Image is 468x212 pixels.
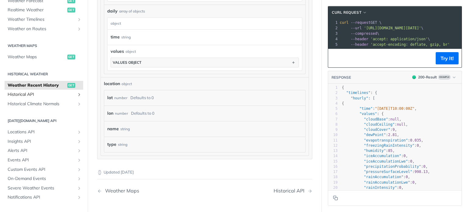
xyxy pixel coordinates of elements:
[342,175,410,179] span: : ,
[8,129,75,135] span: Locations API
[342,180,417,185] span: : ,
[97,188,190,194] a: Previous Page: Weather Maps
[5,193,83,202] a: Notifications APIShow subpages for Notifications API
[364,175,403,179] span: "rainAccumulation"
[77,158,82,163] button: Show subpages for Events API
[351,20,370,25] span: --request
[328,25,339,31] div: 2
[436,52,459,64] button: Try It!
[328,169,338,174] div: 17
[5,137,83,146] a: Insights APIShow subpages for Insights API
[8,148,75,154] span: Alerts API
[364,133,386,137] span: "dewPoint"
[328,153,338,159] div: 14
[364,159,408,163] span: "iceAccumulationLwe"
[342,128,397,132] span: : ,
[5,118,83,124] h2: [DATE][DOMAIN_NAME] API
[77,186,82,191] button: Show subpages for Severe Weather Events
[412,75,416,79] span: 200
[328,101,338,106] div: 4
[107,93,113,102] label: lat
[107,8,118,14] span: daily
[8,185,75,191] span: Severe Weather Events
[77,102,82,106] button: Show subpages for Historical Climate Normals
[77,195,82,200] button: Show subpages for Notifications API
[360,112,377,116] span: "values"
[8,92,75,98] span: Historical API
[328,122,338,127] div: 8
[8,82,66,88] span: Weather Recent History
[119,9,145,14] div: array of objects
[328,174,338,180] div: 18
[330,9,369,16] button: cURL Request
[5,15,83,24] a: Weather TimelinesShow subpages for Weather Timelines
[77,139,82,144] button: Show subpages for Insights API
[111,33,120,41] label: time
[77,27,82,31] button: Show subpages for Weather on Routes
[120,124,130,133] div: string
[342,133,399,137] span: : ,
[403,154,406,158] span: 0
[364,170,412,174] span: "pressureSurfaceLevel"
[5,81,83,90] a: Weather Recent Historyget
[131,109,154,118] div: Defaults to 0
[388,133,397,137] span: 2.81
[8,16,75,23] span: Weather Timelines
[390,117,399,121] span: null
[392,128,395,132] span: 9
[370,37,428,41] span: 'accept: application/json'
[77,17,82,22] button: Show subpages for Weather Timelines
[8,101,75,107] span: Historical Climate Normals
[340,20,349,25] span: curl
[5,43,83,49] h2: Weather Maps
[342,101,344,106] span: {
[77,167,82,172] button: Show subpages for Custom Events API
[104,81,120,87] span: location
[364,180,410,185] span: "rainAccumulationLwe"
[364,185,397,190] span: "rainIntensity"
[423,164,425,169] span: 0
[417,143,419,148] span: 0
[328,117,338,122] div: 7
[388,149,392,153] span: 85
[114,93,127,102] div: number
[418,74,437,80] div: 200 - Result
[8,157,75,163] span: Events API
[328,180,338,185] div: 19
[5,52,83,62] a: Weather Mapsget
[410,159,412,163] span: 0
[332,10,361,15] span: cURL Request
[351,31,377,36] span: --compressed
[342,91,377,95] span: : {
[97,169,312,175] p: Updated [DATE]
[5,5,83,15] a: Realtime Weatherget
[126,49,136,54] div: object
[8,54,66,60] span: Weather Maps
[328,159,338,164] div: 15
[340,31,379,36] span: \
[8,138,75,145] span: Insights API
[118,140,127,149] div: string
[328,148,338,153] div: 13
[438,75,451,80] span: Example
[331,193,340,203] button: Copy to clipboard
[342,117,401,121] span: : ,
[5,71,83,77] h2: Historical Weather
[414,170,427,174] span: 998.13
[5,184,83,193] a: Severe Weather EventsShow subpages for Severe Weather Events
[342,96,375,100] span: : [
[406,175,408,179] span: 0
[328,164,338,169] div: 16
[410,138,421,142] span: 0.035
[328,111,338,117] div: 6
[364,117,388,121] span: "cloudBase"
[342,170,430,174] span: : ,
[364,149,386,153] span: "humidity"
[364,164,421,169] span: "precipitationProbability"
[107,124,119,133] label: name
[328,85,338,90] div: 1
[328,96,338,101] div: 3
[8,7,66,13] span: Realtime Weather
[370,42,450,47] span: 'accept-encoding: deflate, gzip, br'
[77,92,82,97] button: Show subpages for Historical API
